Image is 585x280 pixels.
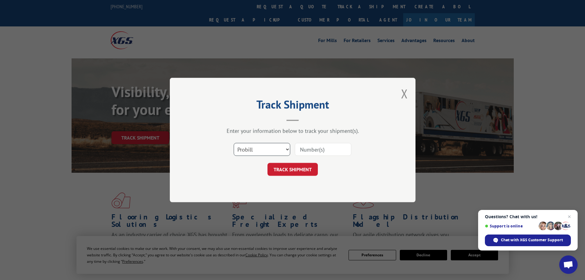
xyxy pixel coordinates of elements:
[566,213,573,220] span: Close chat
[559,255,578,274] div: Open chat
[485,224,536,228] span: Support is online
[201,100,385,112] h2: Track Shipment
[485,214,571,219] span: Questions? Chat with us!
[201,127,385,134] div: Enter your information below to track your shipment(s).
[267,163,318,176] button: TRACK SHIPMENT
[401,85,408,102] button: Close modal
[501,237,563,243] span: Chat with XGS Customer Support
[485,235,571,246] div: Chat with XGS Customer Support
[295,143,351,156] input: Number(s)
